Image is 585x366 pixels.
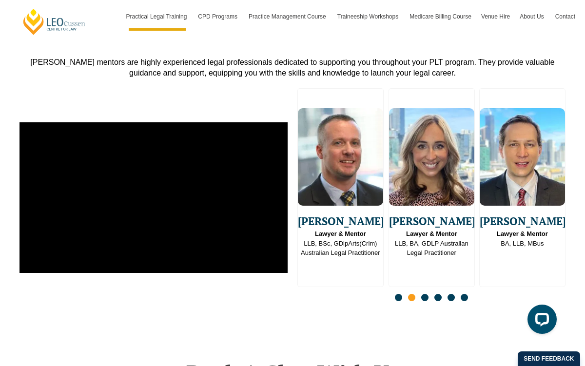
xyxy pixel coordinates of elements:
span: [PERSON_NAME] [298,213,383,229]
span: Go to slide 4 [434,294,442,301]
img: Bradley Wright Lawyer & Mentor [480,108,565,206]
span: Go to slide 5 [448,294,455,301]
span: Go to slide 1 [395,294,402,301]
a: Traineeship Workshops [332,2,405,31]
div: [PERSON_NAME] mentors are highly experienced legal professionals dedicated to supporting you thro... [15,57,570,78]
a: About Us [515,2,550,31]
a: Contact [550,2,580,31]
span: [PERSON_NAME] [480,213,565,229]
h2: Our Mentors [15,23,570,47]
strong: Lawyer & Mentor [406,230,457,237]
div: 4 / 16 [297,88,384,287]
a: CPD Programs [193,2,244,31]
a: [PERSON_NAME] Centre for Law [22,8,87,36]
span: BA, LLB, MBus [480,229,565,248]
div: 6 / 16 [479,88,565,287]
iframe: LiveChat chat widget [520,301,561,342]
span: LLB, BA, GDLP Australian Legal Practitioner [389,229,474,258]
a: Medicare Billing Course [405,2,476,31]
div: 5 / 16 [389,88,475,287]
span: Go to slide 6 [461,294,468,301]
a: Venue Hire [476,2,515,31]
span: [PERSON_NAME] [389,213,474,229]
a: Practice Management Course [244,2,332,31]
div: Slides [297,88,565,307]
strong: Lawyer & Mentor [315,230,366,237]
span: Go to slide 2 [408,294,415,301]
img: Tiffany Long Lawyer & Mentor [389,108,474,206]
span: Go to slide 3 [421,294,429,301]
strong: Lawyer & Mentor [497,230,548,237]
a: Practical Legal Training [121,2,194,31]
span: LLB, BSc, GDipArts(Crim) Australian Legal Practitioner [298,229,383,258]
img: Derek Schrapel [298,108,383,206]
